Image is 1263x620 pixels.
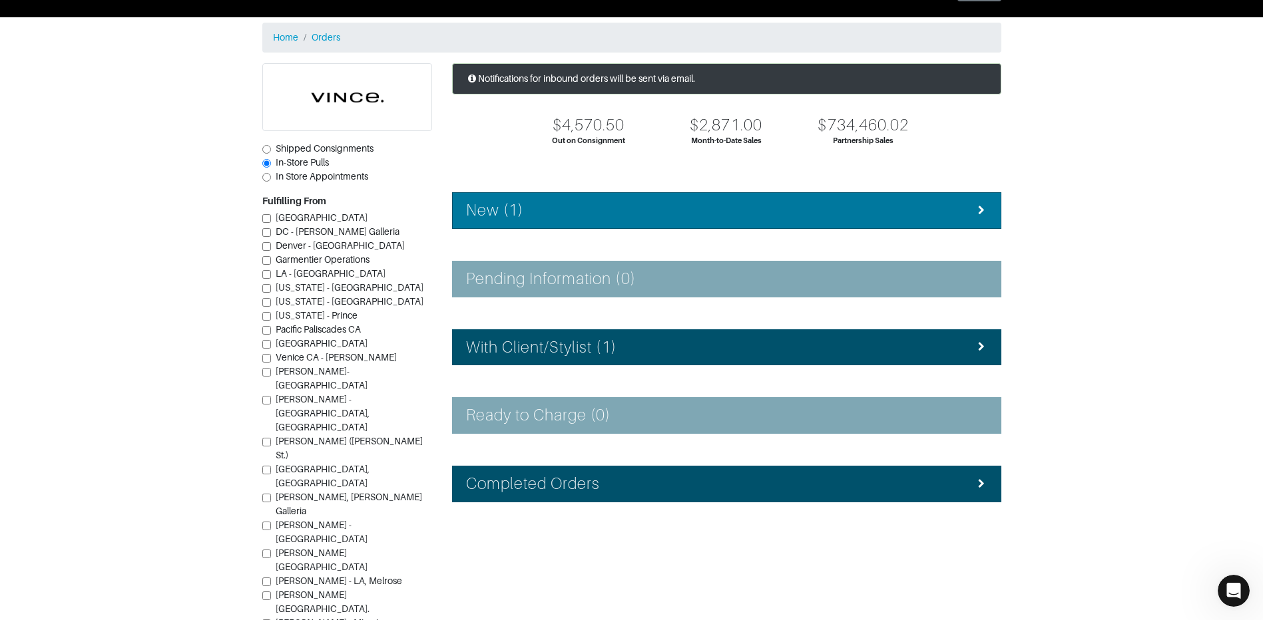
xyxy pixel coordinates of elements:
[466,269,636,289] h4: Pending Information (0)
[11,174,256,265] div: Garmentier says…
[276,212,368,223] span: [GEOGRAPHIC_DATA]
[276,352,397,363] span: Venice CA - [PERSON_NAME]
[276,296,423,307] span: [US_STATE] - [GEOGRAPHIC_DATA]
[159,265,256,295] div: perfect! thanks!
[276,282,423,293] span: [US_STATE] - [GEOGRAPHIC_DATA]
[276,520,368,544] span: [PERSON_NAME] - [GEOGRAPHIC_DATA]
[452,63,1001,94] div: Notifications for inbound orders will be sent via email.
[276,254,370,265] span: Garmentier Operations
[466,406,611,425] h4: Ready to Charge (0)
[276,366,368,390] span: [PERSON_NAME]-[GEOGRAPHIC_DATA]
[262,340,271,349] input: [GEOGRAPHIC_DATA]
[65,13,112,23] h1: Operator
[11,265,256,305] div: Vince says…
[276,310,358,321] span: [US_STATE] - Prince
[262,396,271,404] input: [PERSON_NAME] - [GEOGRAPHIC_DATA], [GEOGRAPHIC_DATA]
[38,7,59,29] img: Profile image for Operator
[466,201,523,220] h4: New (1)
[11,401,256,496] div: Operator says…
[276,324,361,335] span: Pacific Paliscades CA
[262,549,271,558] input: [PERSON_NAME][GEOGRAPHIC_DATA]
[262,494,271,502] input: [PERSON_NAME], [PERSON_NAME] Galleria
[11,305,218,347] div: Any time! Have a wonderful day! - [PERSON_NAME]
[273,32,298,43] a: Home
[262,354,271,363] input: Venice CA - [PERSON_NAME]
[262,23,1001,53] nav: breadcrumb
[262,284,271,293] input: [US_STATE] - [GEOGRAPHIC_DATA]
[262,438,271,446] input: [PERSON_NAME] ([PERSON_NAME] St.)
[25,415,183,431] div: Rate your conversation
[818,116,909,135] div: $734,460.02
[276,436,423,460] span: [PERSON_NAME] ([PERSON_NAME] St.)
[466,474,601,494] h4: Completed Orders
[262,194,326,208] label: Fulfilling From
[11,358,256,401] div: Operator says…
[1218,575,1250,607] iframe: Intercom live chat
[276,547,368,572] span: [PERSON_NAME][GEOGRAPHIC_DATA]
[552,135,625,146] div: Out on Consignment
[262,368,271,377] input: [PERSON_NAME]-[GEOGRAPHIC_DATA]
[11,134,256,174] div: Vince says…
[262,591,271,600] input: [PERSON_NAME][GEOGRAPHIC_DATA].
[276,268,385,279] span: LA - [GEOGRAPHIC_DATA]
[21,89,208,115] div: Looks like it's all set - it's been moved to Ready to Charge! :)
[262,256,271,265] input: Garmentier Operations
[11,358,218,400] div: Help [PERSON_NAME] understand how they’re doing:
[234,5,258,29] div: Close
[276,492,422,516] span: [PERSON_NAME], [PERSON_NAME] Galleria
[262,466,271,474] input: [GEOGRAPHIC_DATA], [GEOGRAPHIC_DATA]
[276,394,370,432] span: [PERSON_NAME] - [GEOGRAPHIC_DATA], [GEOGRAPHIC_DATA]
[276,575,402,586] span: [PERSON_NAME] - LA, Melrose
[833,135,893,146] div: Partnership Sales
[11,81,218,123] div: Looks like it's all set - it's been moved to Ready to Charge! :)
[276,338,368,349] span: [GEOGRAPHIC_DATA]
[11,174,218,255] div: Thank you as well! Also - we've changed the order number on [PERSON_NAME]'s pull she did [DATE] -...
[208,5,234,31] button: Home
[184,134,256,163] div: thank you!
[276,143,374,154] span: Shipped Consignments
[194,142,245,155] div: thank you!
[276,464,370,488] span: [GEOGRAPHIC_DATA], [GEOGRAPHIC_DATA]
[262,159,271,168] input: In-Store Pulls
[262,214,271,223] input: [GEOGRAPHIC_DATA]
[312,32,340,43] a: Orders
[262,312,271,321] input: [US_STATE] - Prince
[170,273,245,287] div: perfect! thanks!
[262,326,271,335] input: Pacific Paliscades CA
[276,226,399,237] span: DC - [PERSON_NAME] Galleria
[276,171,368,182] span: In Store Appointments
[466,338,617,357] h4: With Client/Stylist (1)
[262,270,271,279] input: LA - [GEOGRAPHIC_DATA]
[262,577,271,586] input: [PERSON_NAME] - LA, Melrose
[21,366,208,392] div: Help [PERSON_NAME] understand how they’re doing:
[11,81,256,134] div: Garmentier says…
[262,173,271,182] input: In Store Appointments
[262,298,271,307] input: [US_STATE] - [GEOGRAPHIC_DATA]
[262,522,271,530] input: [PERSON_NAME] - [GEOGRAPHIC_DATA]
[691,135,762,146] div: Month-to-Date Sales
[276,589,370,614] span: [PERSON_NAME][GEOGRAPHIC_DATA].
[690,116,762,135] div: $2,871.00
[276,240,405,251] span: Denver - [GEOGRAPHIC_DATA]
[21,313,208,339] div: Any time! Have a wonderful day! - [PERSON_NAME]
[262,228,271,237] input: DC - [PERSON_NAME] Galleria
[21,182,208,247] div: Thank you as well! Also - we've changed the order number on [PERSON_NAME]'s pull she did [DATE] -...
[262,145,271,154] input: Shipped Consignments
[553,116,625,135] div: $4,570.50
[262,242,271,251] input: Denver - [GEOGRAPHIC_DATA]
[276,157,329,168] span: In-Store Pulls
[11,305,256,358] div: Garmentier says…
[9,5,34,31] button: go back
[263,64,431,130] img: cyAkLTq7csKWtL9WARqkkVaF.png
